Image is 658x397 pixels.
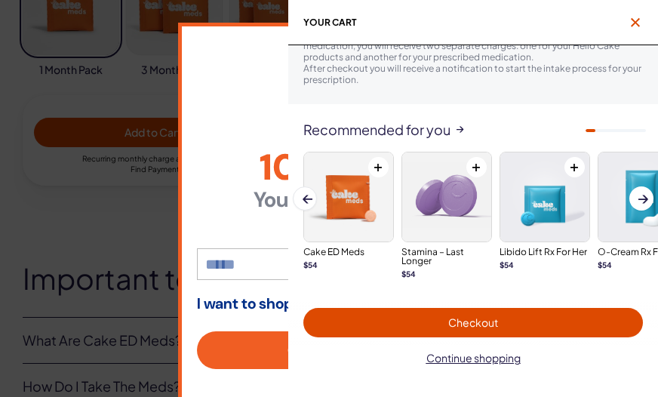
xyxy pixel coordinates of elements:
button: Checkout [303,308,643,337]
img: Cake ED Meds [304,152,393,242]
h3: Libido Lift Rx For Her [500,248,590,257]
h3: Cake ED Meds [303,248,394,257]
strong: $ 54 [401,269,416,279]
a: Libido Lift Rx For HerLibido Lift Rx For Her$54 [500,152,590,270]
a: Cake ED MedsCake ED Meds$54 [303,152,394,270]
span: Checkout [448,315,498,329]
div: Recommended for you [288,122,658,137]
img: Stamina – Last Longer [402,152,491,242]
strong: $ 54 [303,260,318,269]
a: Stamina – Last LongerStamina – Last Longer$54 [401,152,492,279]
span: After checkout you will receive a notification to start the intake process for your prescription. [303,63,641,85]
strong: $ 54 [598,260,612,269]
img: Libido Lift Rx For Her [500,152,589,242]
p: *Should your cart contain both Hello Cake products and prescribed medication, you will receive tw... [303,29,643,63]
span: Continue shopping [426,351,521,365]
h3: Stamina – Last Longer [401,248,492,266]
strong: $ 54 [500,260,514,269]
button: Continue shopping [303,343,643,373]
